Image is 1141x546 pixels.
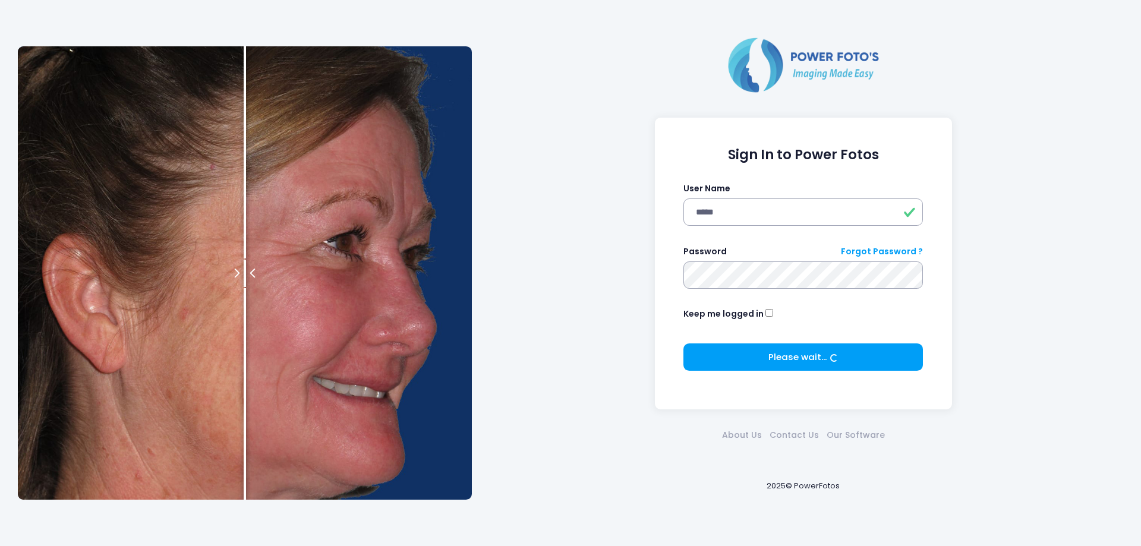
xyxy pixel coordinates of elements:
[483,460,1123,511] div: 2025© PowerFotos
[765,429,822,441] a: Contact Us
[841,245,923,258] a: Forgot Password ?
[683,343,923,371] button: Please wait...
[822,429,888,441] a: Our Software
[768,351,839,364] span: Please wait...
[718,429,765,441] a: About Us
[683,147,923,163] h1: Sign In to Power Fotos
[683,308,764,320] label: Keep me logged in
[683,245,727,258] label: Password
[683,182,730,195] label: User Name
[723,35,884,94] img: Logo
